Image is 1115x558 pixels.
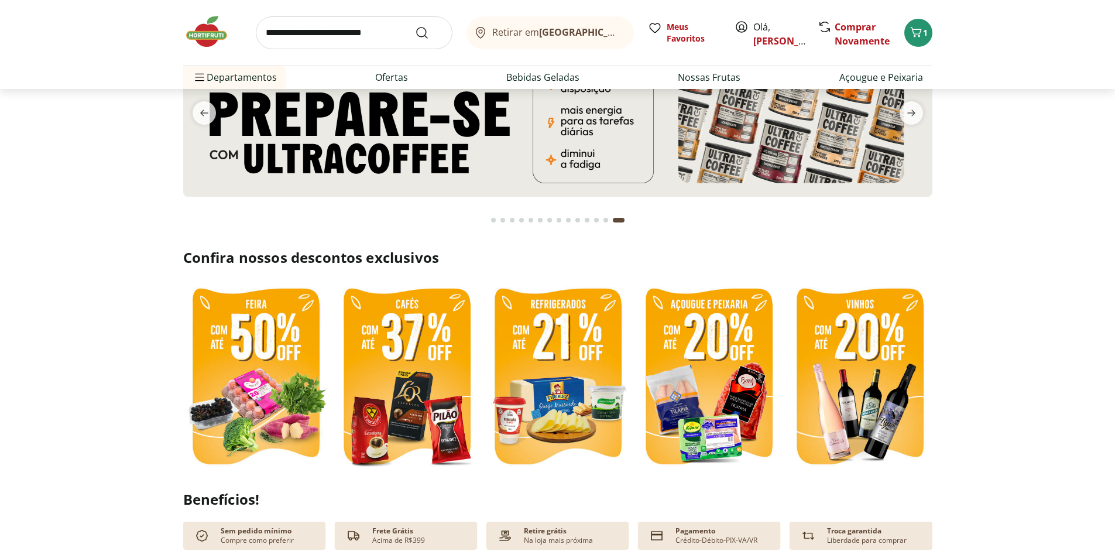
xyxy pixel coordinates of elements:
[183,15,932,197] img: 3 corações
[498,206,507,234] button: Go to page 2 from fs-carousel
[183,101,225,125] button: previous
[466,16,634,49] button: Retirar em[GEOGRAPHIC_DATA]/[GEOGRAPHIC_DATA]
[839,70,923,84] a: Açougue e Peixaria
[496,526,514,545] img: payment
[799,526,818,545] img: Devolução
[344,526,363,545] img: truck
[610,206,627,234] button: Current page from fs-carousel
[221,526,291,536] p: Sem pedido mínimo
[753,35,829,47] a: [PERSON_NAME]
[372,526,413,536] p: Frete Grátis
[524,526,567,536] p: Retire grátis
[678,70,740,84] a: Nossas Frutas
[183,281,328,475] img: feira
[489,206,498,234] button: Go to page 1 from fs-carousel
[835,20,890,47] a: Comprar Novamente
[573,206,582,234] button: Go to page 10 from fs-carousel
[564,206,573,234] button: Go to page 9 from fs-carousel
[492,27,622,37] span: Retirar em
[506,70,579,84] a: Bebidas Geladas
[183,491,932,508] h2: Benefícios!
[372,536,425,545] p: Acima de R$399
[375,70,408,84] a: Ofertas
[636,281,781,475] img: resfriados
[193,63,207,91] button: Menu
[582,206,592,234] button: Go to page 11 from fs-carousel
[415,26,443,40] button: Submit Search
[675,526,715,536] p: Pagamento
[753,20,805,48] span: Olá,
[904,19,932,47] button: Carrinho
[334,281,479,475] img: café
[648,21,721,44] a: Meus Favoritos
[485,281,630,475] img: refrigerados
[890,101,932,125] button: next
[923,27,928,38] span: 1
[647,526,666,545] img: card
[675,536,757,545] p: Crédito-Débito-PIX-VA/VR
[183,248,932,267] h2: Confira nossos descontos exclusivos
[193,526,211,545] img: check
[517,206,526,234] button: Go to page 4 from fs-carousel
[601,206,610,234] button: Go to page 13 from fs-carousel
[592,206,601,234] button: Go to page 12 from fs-carousel
[524,536,593,545] p: Na loja mais próxima
[787,281,932,475] img: vinhos
[507,206,517,234] button: Go to page 3 from fs-carousel
[526,206,536,234] button: Go to page 5 from fs-carousel
[539,26,736,39] b: [GEOGRAPHIC_DATA]/[GEOGRAPHIC_DATA]
[554,206,564,234] button: Go to page 8 from fs-carousel
[221,536,294,545] p: Compre como preferir
[827,536,907,545] p: Liberdade para comprar
[256,16,452,49] input: search
[545,206,554,234] button: Go to page 7 from fs-carousel
[827,526,881,536] p: Troca garantida
[193,63,277,91] span: Departamentos
[667,21,721,44] span: Meus Favoritos
[536,206,545,234] button: Go to page 6 from fs-carousel
[183,14,242,49] img: Hortifruti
